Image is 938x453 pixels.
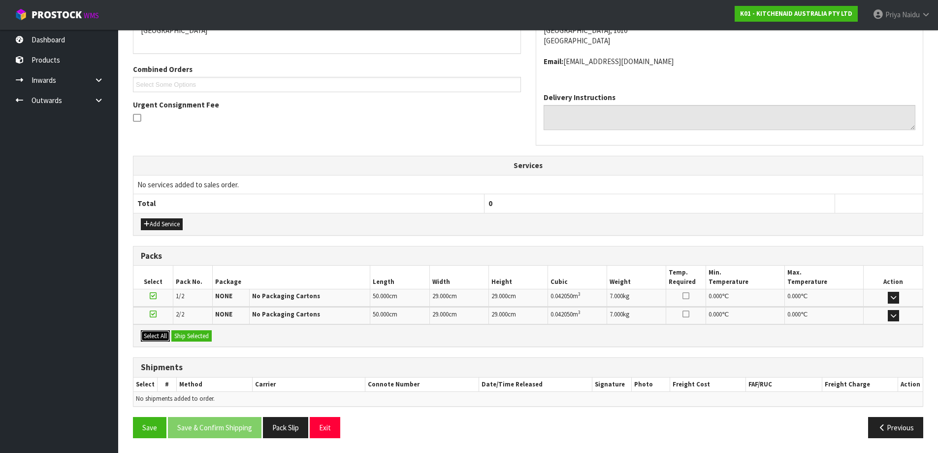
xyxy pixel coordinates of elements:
span: 0.042050 [550,310,573,318]
td: cm [370,289,429,307]
th: Photo [632,378,670,392]
td: kg [607,289,666,307]
span: 1/2 [176,292,184,300]
strong: No Packaging Cartons [252,292,320,300]
th: Carrier [253,378,365,392]
button: Select All [141,330,170,342]
span: ProStock [32,8,82,21]
span: 0.000 [787,310,801,318]
button: Save & Confirm Shipping [168,417,261,438]
small: WMS [84,11,99,20]
td: ℃ [706,289,784,307]
button: Ship Selected [171,330,212,342]
th: Total [133,194,484,213]
td: cm [429,289,488,307]
strong: email [544,57,563,66]
th: Method [176,378,252,392]
th: Length [370,266,429,289]
td: No services added to sales order. [133,175,923,194]
th: Cubic [548,266,607,289]
button: Save [133,417,166,438]
button: Pack Slip [263,417,308,438]
strong: NONE [215,310,232,318]
th: Min. Temperature [706,266,784,289]
span: 2/2 [176,310,184,318]
td: No shipments added to order. [133,392,923,406]
td: ℃ [706,307,784,324]
td: ℃ [784,307,863,324]
td: m [548,289,607,307]
span: 7.000 [610,310,623,318]
label: Delivery Instructions [544,92,615,103]
td: cm [488,307,548,324]
td: cm [370,307,429,324]
th: Max. Temperature [784,266,863,289]
label: Urgent Consignment Fee [133,100,219,110]
strong: NONE [215,292,232,300]
td: m [548,307,607,324]
span: Priya [885,10,901,19]
th: FAF/RUC [746,378,822,392]
button: Add Service [141,218,183,230]
img: cube-alt.png [15,8,27,21]
span: 29.000 [491,292,508,300]
th: Signature [592,378,632,392]
button: Previous [868,417,923,438]
span: 7.000 [610,292,623,300]
th: Services [133,156,923,175]
td: kg [607,307,666,324]
th: # [158,378,177,392]
th: Freight Charge [822,378,898,392]
td: cm [488,289,548,307]
th: Package [212,266,370,289]
th: Select [133,266,173,289]
th: Temp. Required [666,266,706,289]
th: Pack No. [173,266,212,289]
a: K01 - KITCHENAID AUSTRALIA PTY LTD [735,6,858,22]
th: Connote Number [365,378,479,392]
sup: 3 [578,291,581,297]
span: 50.000 [373,292,389,300]
span: 29.000 [432,310,449,318]
strong: K01 - KITCHENAID AUSTRALIA PTY LTD [740,9,852,18]
th: Freight Cost [670,378,746,392]
strong: No Packaging Cartons [252,310,320,318]
button: Exit [310,417,340,438]
td: ℃ [784,289,863,307]
th: Action [864,266,923,289]
sup: 3 [578,309,581,315]
label: Combined Orders [133,64,193,74]
span: Naidu [902,10,920,19]
th: Height [488,266,548,289]
span: 29.000 [432,292,449,300]
span: 0.042050 [550,292,573,300]
span: 0.000 [709,310,722,318]
h3: Packs [141,251,915,261]
span: 0.000 [787,292,801,300]
address: [EMAIL_ADDRESS][DOMAIN_NAME] [544,56,916,67]
th: Weight [607,266,666,289]
h3: Shipments [141,363,915,372]
th: Select [133,378,158,392]
span: 0 [488,199,492,208]
span: 50.000 [373,310,389,318]
span: 0.000 [709,292,722,300]
th: Date/Time Released [479,378,592,392]
th: Width [429,266,488,289]
span: 29.000 [491,310,508,318]
td: cm [429,307,488,324]
th: Action [898,378,923,392]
